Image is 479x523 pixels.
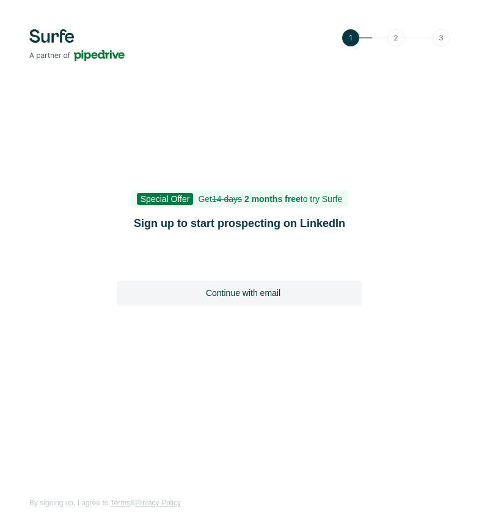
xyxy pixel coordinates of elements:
span: Special Offer [137,193,194,205]
b: 2 months free [244,194,301,204]
s: 14 days [212,194,242,204]
span: By signing up, I agree to [29,499,108,507]
img: Surfe's logo [29,29,125,61]
a: Privacy Policy [135,499,181,507]
h1: Sign up to start prospecting on LinkedIn [117,215,362,232]
a: Terms [111,499,131,507]
span: Continue with email [206,287,280,299]
span: Get to try Surfe [198,194,342,204]
img: Step 1 [342,29,450,46]
iframe: Sign in with Google Button [111,248,368,275]
span: & [130,499,135,507]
